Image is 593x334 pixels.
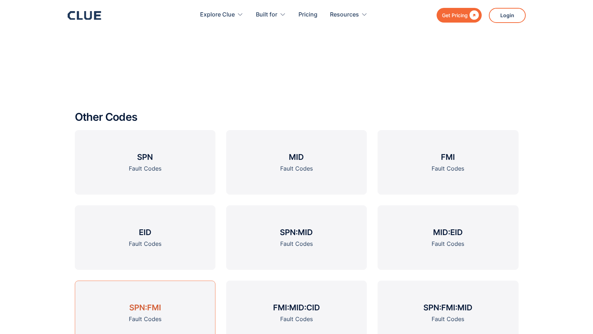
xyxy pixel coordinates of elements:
a: Login [489,8,526,23]
h3: SPN:MID [280,227,313,238]
div: Fault Codes [129,164,161,173]
h3: SPN:FMI [129,302,161,313]
h3: FMI:MID:CID [273,302,320,313]
div:  [468,11,479,20]
div: Fault Codes [280,315,313,324]
div: Explore Clue [200,4,243,26]
a: SPNFault Codes [75,130,215,195]
div: Built for [256,4,277,26]
div: Fault Codes [129,315,161,324]
div: Fault Codes [432,164,464,173]
h3: SPN:FMI:MID [423,302,472,313]
a: Pricing [298,4,317,26]
h3: SPN [137,152,153,162]
a: FMIFault Codes [378,130,518,195]
div: Built for [256,4,286,26]
div: Fault Codes [280,239,313,248]
div: Fault Codes [280,164,313,173]
div: Fault Codes [432,315,464,324]
h3: MID [289,152,304,162]
div: Get Pricing [442,11,468,20]
a: MIDFault Codes [226,130,367,195]
h3: FMI [441,152,455,162]
a: SPN:MIDFault Codes [226,205,367,270]
h2: Other Codes [75,111,519,123]
a: Get Pricing [437,8,482,23]
div: Explore Clue [200,4,235,26]
a: MID:EIDFault Codes [378,205,518,270]
div: Resources [330,4,368,26]
div: Fault Codes [432,239,464,248]
div: Resources [330,4,359,26]
a: EIDFault Codes [75,205,215,270]
h3: MID:EID [433,227,463,238]
h3: EID [139,227,151,238]
div: Fault Codes [129,239,161,248]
